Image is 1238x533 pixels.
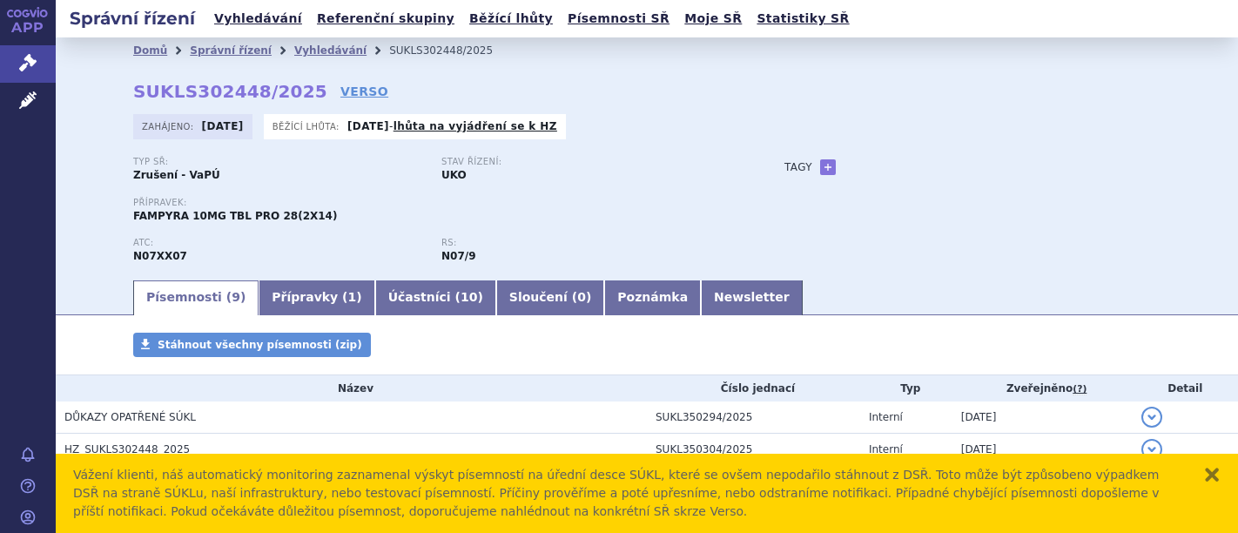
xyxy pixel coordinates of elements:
[1141,407,1162,428] button: detail
[133,169,220,181] strong: Zrušení - VaPÚ
[272,119,343,133] span: Běžící lhůta:
[190,44,272,57] a: Správní řízení
[232,290,240,304] span: 9
[441,238,732,248] p: RS:
[209,7,307,30] a: Vyhledávání
[679,7,747,30] a: Moje SŘ
[860,375,952,401] th: Typ
[158,339,362,351] span: Stáhnout všechny písemnosti (zip)
[952,401,1133,434] td: [DATE]
[869,411,903,423] span: Interní
[1203,466,1221,483] button: zavřít
[441,250,475,262] strong: fampridin
[340,83,388,100] a: VERSO
[133,81,327,102] strong: SUKLS302448/2025
[73,466,1186,521] div: Vážení klienti, náš automatický monitoring zaznamenal výskyt písemností na úřední desce SÚKL, kte...
[389,37,515,64] li: SUKLS302448/2025
[64,443,190,455] span: HZ_SUKLS302448_2025
[312,7,460,30] a: Referenční skupiny
[1133,375,1238,401] th: Detail
[751,7,854,30] a: Statistiky SŘ
[952,434,1133,466] td: [DATE]
[496,280,604,315] a: Sloučení (0)
[952,375,1133,401] th: Zveřejněno
[562,7,675,30] a: Písemnosti SŘ
[604,280,701,315] a: Poznámka
[133,250,187,262] strong: FAMPRIDIN
[259,280,374,315] a: Přípravky (1)
[647,375,860,401] th: Číslo jednací
[701,280,803,315] a: Newsletter
[1073,383,1087,395] abbr: (?)
[133,280,259,315] a: Písemnosti (9)
[784,157,812,178] h3: Tagy
[441,169,467,181] strong: UKO
[577,290,586,304] span: 0
[348,290,357,304] span: 1
[394,120,557,132] a: lhůta na vyjádření se k HZ
[1141,439,1162,460] button: detail
[202,120,244,132] strong: [DATE]
[461,290,477,304] span: 10
[294,44,367,57] a: Vyhledávání
[647,401,860,434] td: SUKL350294/2025
[647,434,860,466] td: SUKL350304/2025
[347,120,389,132] strong: [DATE]
[441,157,732,167] p: Stav řízení:
[133,333,371,357] a: Stáhnout všechny písemnosti (zip)
[64,411,196,423] span: DŮKAZY OPATŘENÉ SÚKL
[133,210,337,222] span: FAMPYRA 10MG TBL PRO 28(2X14)
[56,375,647,401] th: Název
[869,443,903,455] span: Interní
[347,119,557,133] p: -
[375,280,496,315] a: Účastníci (10)
[133,157,424,167] p: Typ SŘ:
[56,6,209,30] h2: Správní řízení
[133,44,167,57] a: Domů
[133,198,750,208] p: Přípravek:
[133,238,424,248] p: ATC:
[142,119,197,133] span: Zahájeno:
[464,7,558,30] a: Běžící lhůty
[820,159,836,175] a: +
